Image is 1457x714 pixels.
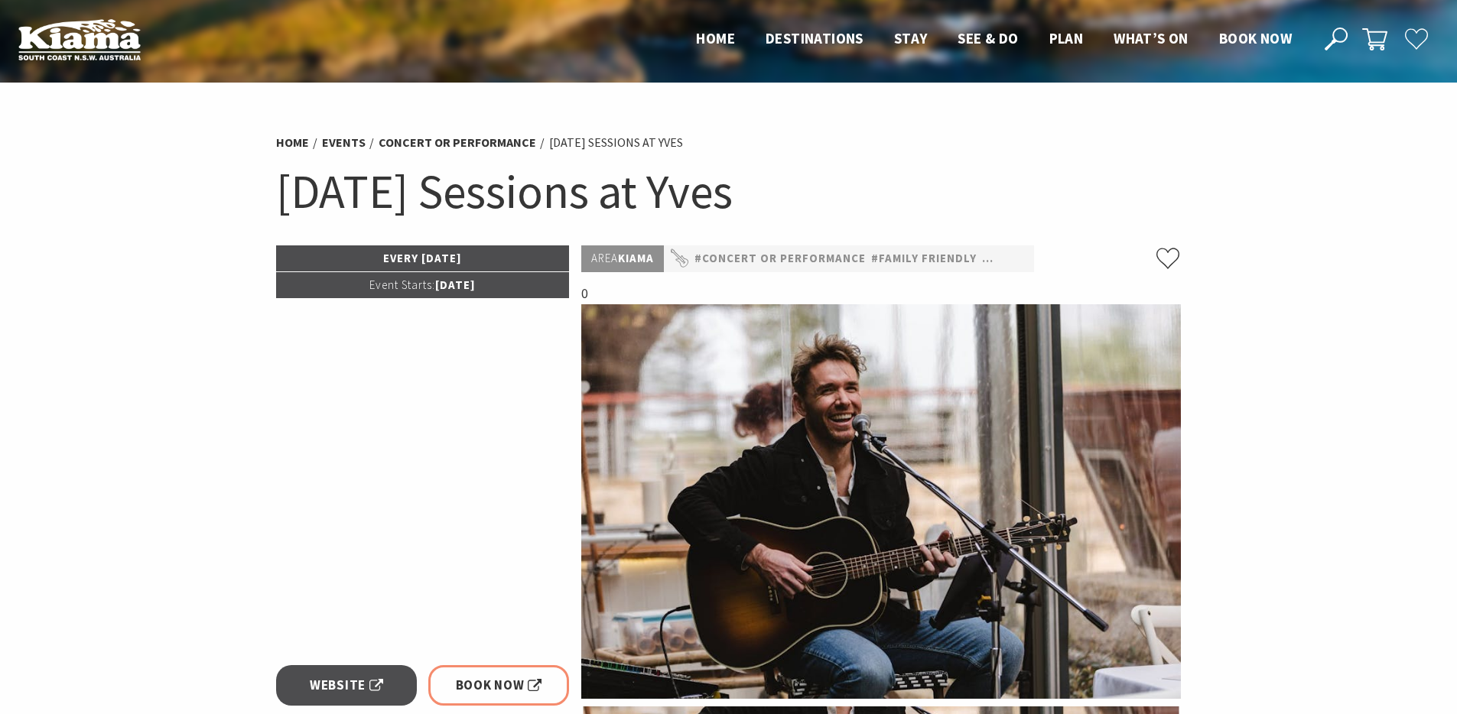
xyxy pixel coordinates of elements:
a: Destinations [766,29,863,49]
span: See & Do [958,29,1018,47]
a: Book Now [428,665,570,706]
a: Stay [894,29,928,49]
a: #Food & Wine [982,249,1067,268]
span: Website [310,675,383,696]
li: [DATE] Sessions at Yves [549,133,683,153]
span: Stay [894,29,928,47]
a: Book now [1219,29,1292,49]
div: 0 [581,284,1181,699]
p: Every [DATE] [276,245,570,271]
a: Website [276,665,418,706]
a: #Concert or Performance [694,249,866,268]
a: #Family Friendly [871,249,977,268]
span: What’s On [1114,29,1189,47]
a: Home [276,135,309,151]
a: Events [322,135,366,151]
h1: [DATE] Sessions at Yves [276,161,1182,222]
span: Plan [1049,29,1084,47]
a: Home [696,29,735,49]
span: Home [696,29,735,47]
a: Plan [1049,29,1084,49]
a: What’s On [1114,29,1189,49]
span: Event Starts: [369,277,435,292]
p: Kiama [581,245,664,272]
span: Book Now [456,675,542,696]
p: [DATE] [276,272,570,298]
span: Book now [1219,29,1292,47]
span: Destinations [766,29,863,47]
img: James Burton [581,304,1181,699]
img: Kiama Logo [18,18,141,60]
a: Concert or Performance [379,135,536,151]
a: See & Do [958,29,1018,49]
span: Area [591,251,618,265]
nav: Main Menu [681,27,1307,52]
